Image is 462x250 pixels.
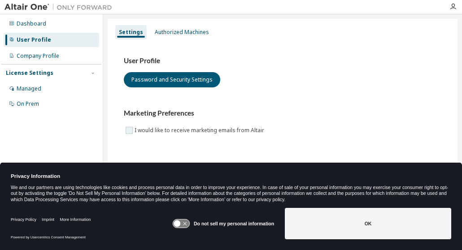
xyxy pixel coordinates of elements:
img: Altair One [4,3,117,12]
div: Settings [119,29,143,36]
button: Password and Security Settings [124,72,220,87]
label: I would like to receive marketing emails from Altair [135,125,266,136]
div: Company Profile [17,52,59,60]
h3: Marketing Preferences [124,109,441,118]
div: License Settings [6,69,53,77]
h3: User Profile [124,56,441,65]
div: Dashboard [17,20,46,27]
div: On Prem [17,100,39,108]
div: Authorized Machines [155,29,209,36]
div: Managed [17,85,41,92]
div: User Profile [17,36,51,43]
